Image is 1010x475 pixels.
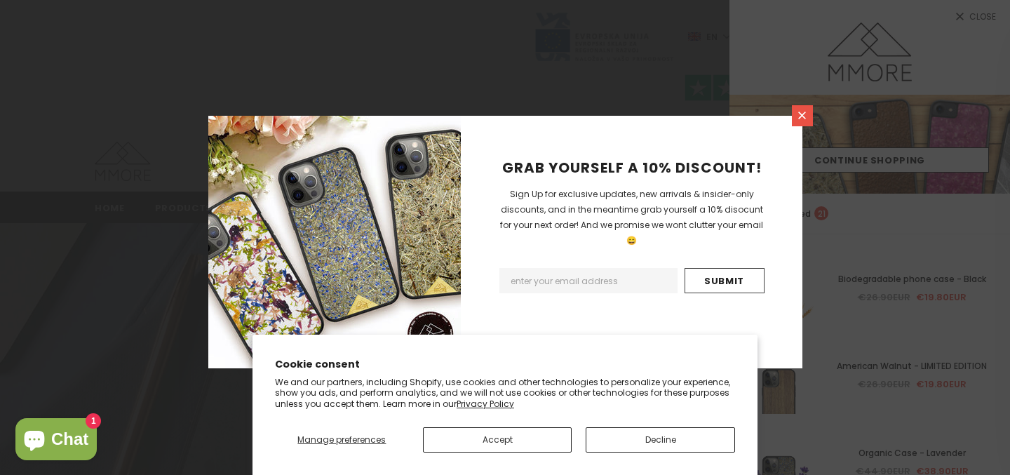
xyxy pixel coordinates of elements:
[500,188,763,246] span: Sign Up for exclusive updates, new arrivals & insider-only discounts, and in the meantime grab yo...
[275,357,735,372] h2: Cookie consent
[275,377,735,410] p: We and our partners, including Shopify, use cookies and other technologies to personalize your ex...
[11,418,101,464] inbox-online-store-chat: Shopify online store chat
[792,105,813,126] a: Close
[499,268,678,293] input: Email Address
[685,268,765,293] input: Submit
[297,434,386,446] span: Manage preferences
[275,427,409,453] button: Manage preferences
[502,158,762,178] span: GRAB YOURSELF A 10% DISCOUNT!
[423,427,572,453] button: Accept
[586,427,735,453] button: Decline
[457,398,514,410] a: Privacy Policy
